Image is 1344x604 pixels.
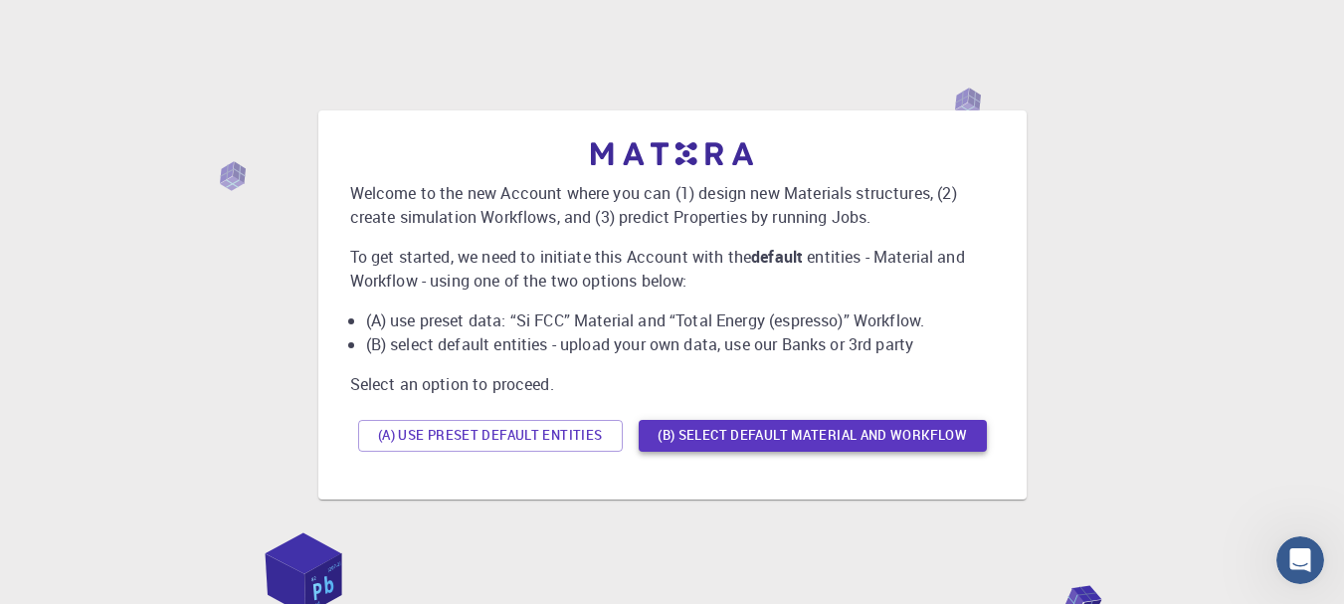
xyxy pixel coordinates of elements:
iframe: Intercom live chat [1276,536,1324,584]
span: Soporte [40,14,110,32]
p: To get started, we need to initiate this Account with the entities - Material and Workflow - usin... [350,245,995,293]
p: Welcome to the new Account where you can (1) design new Materials structures, (2) create simulati... [350,181,995,229]
p: Select an option to proceed. [350,372,995,396]
li: (A) use preset data: “Si FCC” Material and “Total Energy (espresso)” Workflow. [366,308,995,332]
button: (B) Select default material and workflow [639,420,987,452]
li: (B) select default entities - upload your own data, use our Banks or 3rd party [366,332,995,356]
button: (A) Use preset default entities [358,420,623,452]
img: logo [591,142,754,165]
b: default [751,246,803,268]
